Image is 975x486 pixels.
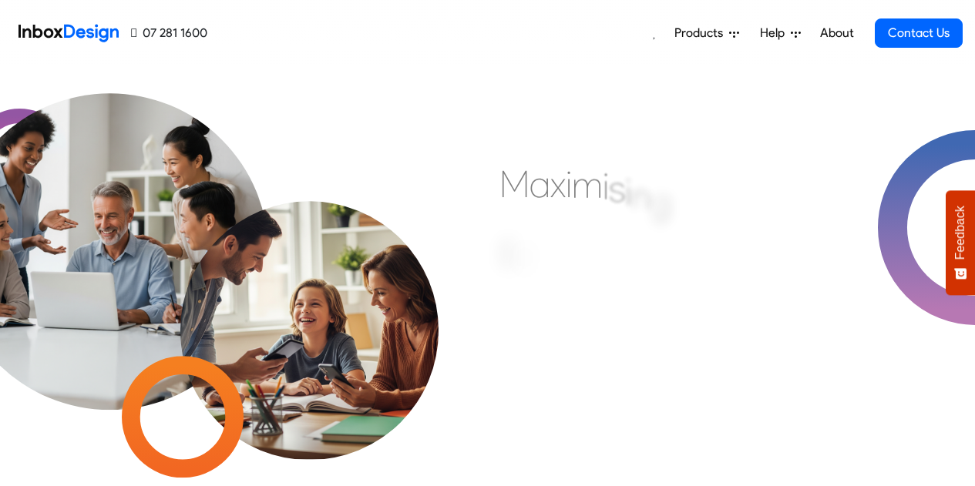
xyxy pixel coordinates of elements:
div: n [631,173,651,219]
div: g [651,178,671,224]
a: About [815,18,858,49]
a: Help [754,18,807,49]
span: Feedback [953,206,967,260]
div: i [625,169,631,215]
div: x [550,161,566,207]
div: f [519,237,531,283]
div: f [531,245,543,291]
a: 07 281 1600 [131,24,207,42]
img: parents_with_child.png [148,137,471,460]
div: E [499,230,519,277]
a: Products [668,18,745,49]
div: M [499,161,530,207]
div: i [603,163,609,209]
div: s [609,166,625,212]
div: Maximising Efficient & Engagement, Connecting Schools, Families, and Students. [499,161,873,392]
div: a [530,161,550,207]
span: Products [674,24,729,42]
button: Feedback - Show survey [946,190,975,295]
div: m [572,162,603,208]
div: i [566,161,572,207]
a: Contact Us [875,18,963,48]
span: Help [760,24,791,42]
